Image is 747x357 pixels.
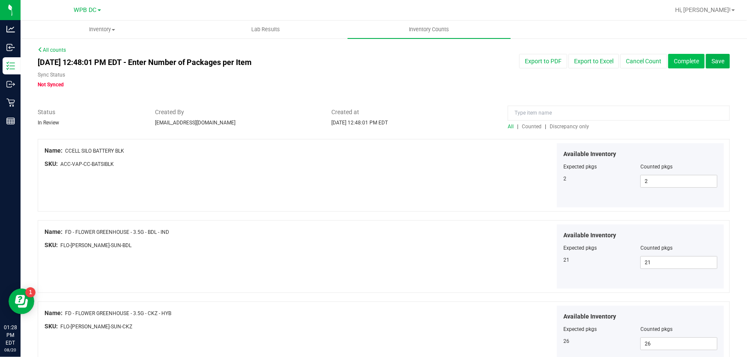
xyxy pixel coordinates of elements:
iframe: Resource center [9,289,34,314]
a: All [508,124,517,130]
span: Name: [45,310,62,316]
span: Not Synced [38,82,64,88]
iframe: Resource center unread badge [25,287,36,298]
button: Save [706,54,730,68]
button: Cancel Count [620,54,667,68]
input: 2 [641,175,717,187]
span: 21 [563,257,569,263]
inline-svg: Retail [6,98,15,107]
input: 26 [641,338,717,350]
span: [DATE] 12:48:01 PM EDT [331,120,388,126]
span: Expected pkgs [563,164,597,170]
button: Complete [668,54,705,68]
span: Created at [331,108,495,117]
span: Created By [155,108,318,117]
button: Export to Excel [568,54,619,68]
span: Inventory Counts [398,26,461,33]
inline-svg: Reports [6,117,15,125]
span: Name: [45,147,62,154]
input: 21 [641,257,717,268]
p: 08/20 [4,347,17,353]
span: Counted pkgs [640,245,673,251]
span: Name: [45,228,62,235]
span: Discrepancy only [550,124,589,130]
span: CCELL SILO BATTERY BLK [65,148,124,154]
a: Inventory [21,21,184,38]
a: Lab Results [184,21,348,38]
span: Available Inventory [563,312,616,321]
span: Expected pkgs [563,245,597,251]
span: FD - FLOWER GREENHOUSE - 3.5G - CKZ - HYB [65,310,171,316]
span: [EMAIL_ADDRESS][DOMAIN_NAME] [155,120,235,126]
span: FLO-[PERSON_NAME]-SUN-BDL [60,242,131,248]
span: | [545,124,546,130]
inline-svg: Analytics [6,25,15,33]
a: Inventory Counts [348,21,511,38]
a: Discrepancy only [548,124,589,130]
input: Type item name [508,106,730,121]
a: All counts [38,47,66,53]
span: Inventory [21,26,184,33]
span: 2 [563,176,566,182]
span: Status [38,108,142,117]
span: SKU: [45,160,58,167]
span: | [517,124,518,130]
span: All [508,124,514,130]
span: ACC-VAP-CC-BATSIBLK [60,161,114,167]
span: Save [711,58,724,65]
inline-svg: Inventory [6,62,15,70]
span: Lab Results [240,26,292,33]
span: WPB DC [74,6,97,14]
span: FD - FLOWER GREENHOUSE - 3.5G - BDL - IND [65,229,169,235]
button: Export to PDF [519,54,567,68]
span: Expected pkgs [563,326,597,332]
span: Available Inventory [563,231,616,240]
span: FLO-[PERSON_NAME]-SUN-CKZ [60,324,132,330]
span: Counted pkgs [640,326,673,332]
inline-svg: Inbound [6,43,15,52]
h4: [DATE] 12:48:01 PM EDT - Enter Number of Packages per Item [38,58,436,67]
a: Counted [520,124,545,130]
span: Counted [522,124,542,130]
p: 01:28 PM EDT [4,324,17,347]
span: 26 [563,338,569,344]
span: SKU: [45,323,58,330]
span: Available Inventory [563,150,616,159]
span: Hi, [PERSON_NAME]! [675,6,731,13]
span: Counted pkgs [640,164,673,170]
inline-svg: Outbound [6,80,15,89]
span: In Review [38,120,59,126]
span: SKU: [45,242,58,248]
label: Sync Status [38,71,65,79]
